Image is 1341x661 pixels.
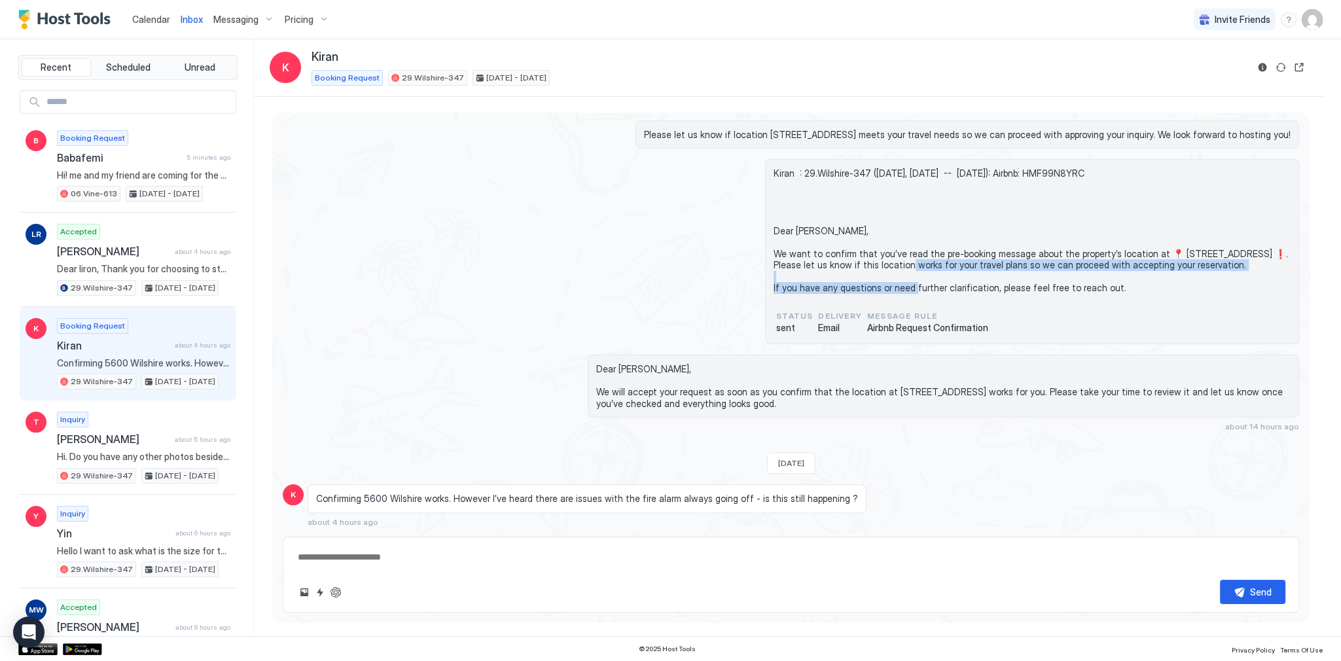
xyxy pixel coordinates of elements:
a: Host Tools Logo [18,10,116,29]
span: Yin [57,527,170,540]
span: [DATE] - [DATE] [155,470,215,482]
button: Reservation information [1255,60,1270,75]
span: Hi. Do you have any other photos besides the ones on the listing? There is only bedroom and front... [57,451,230,463]
span: [DATE] [778,458,804,468]
span: LR [31,228,41,240]
button: Unread [165,58,234,77]
span: Confirming 5600 Wilshire works. However I’ve heard there are issues with the fire alarm always go... [316,493,858,505]
span: Airbnb Request Confirmation [867,322,988,334]
span: sent [776,322,813,334]
span: 29.Wilshire-347 [402,72,464,84]
span: Invite Friends [1215,14,1270,26]
span: Booking Request [60,320,125,332]
span: Messaging [213,14,259,26]
span: Hi! me and my friend are coming for the weekend to see one of our favorite artists perform in [GE... [57,170,230,181]
span: Message Rule [867,310,988,322]
button: Open reservation [1291,60,1307,75]
span: [PERSON_NAME] [57,245,170,258]
span: K [282,60,289,75]
span: Inbox [181,14,203,25]
span: Confirming 5600 Wilshire works. However I’ve heard there are issues with the fire alarm always go... [57,357,230,369]
span: [DATE] - [DATE] [155,282,215,294]
span: Kiran [57,339,170,352]
span: about 9 hours ago [175,623,230,632]
button: Sync reservation [1273,60,1289,75]
span: status [776,310,813,322]
a: Calendar [132,12,170,26]
span: about 4 hours ago [175,341,230,349]
input: Input Field [41,91,236,113]
span: Kiran : 29.Wilshire-347 ([DATE], [DATE] -- [DATE]): Airbnb: HMF99N8YRC Dear [PERSON_NAME], We wan... [774,168,1291,294]
span: T [33,416,39,428]
span: 29.Wilshire-347 [71,470,133,482]
div: Open Intercom Messenger [13,616,45,648]
span: about 6 hours ago [175,529,230,537]
span: 29.Wilshire-347 [71,282,133,294]
span: Privacy Policy [1232,646,1275,654]
button: Send [1220,580,1285,604]
span: about 5 hours ago [175,435,230,444]
span: 06.Vine-613 [71,188,117,200]
div: Send [1250,585,1272,599]
a: Inbox [181,12,203,26]
span: Delivery [818,310,862,322]
span: [DATE] - [DATE] [155,376,215,387]
span: Booking Request [60,132,125,144]
div: tab-group [18,55,238,80]
button: Upload image [296,584,312,600]
div: menu [1281,12,1296,27]
span: 29.Wilshire-347 [71,563,133,575]
span: about 4 hours ago [175,247,230,256]
span: Booking Request [315,72,380,84]
span: K [33,323,39,334]
span: Inquiry [60,508,85,520]
button: Scheduled [94,58,163,77]
span: Please let us know if location [STREET_ADDRESS] meets your travel needs so we can proceed with ap... [644,129,1291,141]
span: 29.Wilshire-347 [71,376,133,387]
button: Recent [22,58,91,77]
span: Y [33,510,39,522]
a: Privacy Policy [1232,642,1275,656]
span: [PERSON_NAME] [57,433,170,446]
a: Terms Of Use [1280,642,1323,656]
button: ChatGPT Auto Reply [328,584,344,600]
span: K [291,489,296,501]
span: [DATE] - [DATE] [139,188,200,200]
span: Hello I want to ask what is the size for the bed? [57,545,230,557]
span: [DATE] - [DATE] [155,563,215,575]
span: Recent [41,62,71,73]
span: Kiran [312,50,338,65]
span: Calendar [132,14,170,25]
span: Scheduled [106,62,151,73]
span: [DATE] - [DATE] [486,72,546,84]
span: © 2025 Host Tools [639,645,696,653]
div: User profile [1302,9,1323,30]
span: Dear [PERSON_NAME], We will accept your request as soon as you confirm that the location at [STRE... [596,363,1291,409]
a: Google Play Store [63,643,102,655]
span: Accepted [60,226,97,238]
span: Email [818,322,862,334]
span: about 4 hours ago [308,517,378,527]
span: Inquiry [60,414,85,425]
button: Quick reply [312,584,328,600]
span: 5 minutes ago [187,153,230,162]
span: B [33,135,39,147]
span: Unread [185,62,215,73]
span: [PERSON_NAME] [57,620,170,634]
a: App Store [18,643,58,655]
span: about 14 hours ago [1225,421,1299,431]
span: MW [29,604,44,616]
span: Terms Of Use [1280,646,1323,654]
span: Pricing [285,14,313,26]
span: Dear liron, Thank you for choosing to stay at our apartment. 📅 I’d like to confirm your reservati... [57,263,230,275]
span: Accepted [60,601,97,613]
span: Babafemi [57,151,181,164]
